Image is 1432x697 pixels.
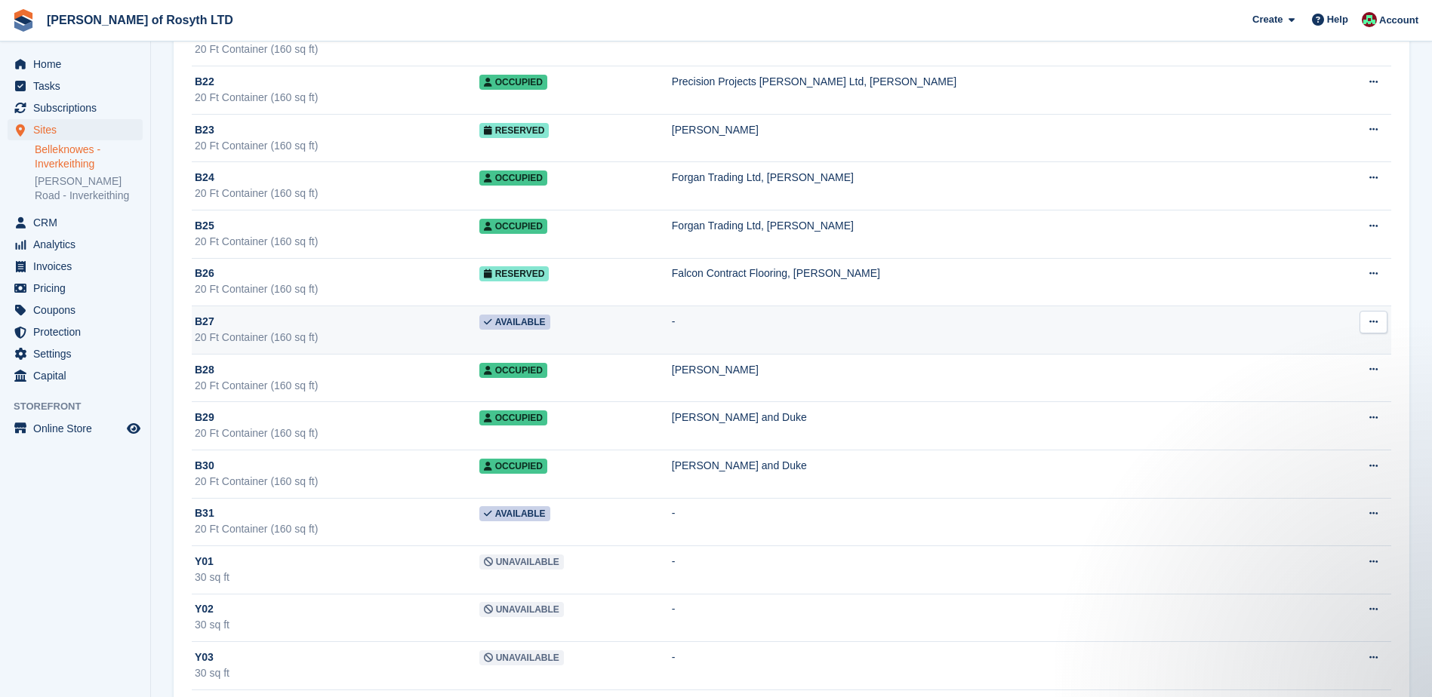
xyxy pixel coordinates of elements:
[672,122,1320,138] div: [PERSON_NAME]
[195,425,479,441] div: 20 Ft Container (160 sq ft)
[8,234,143,255] a: menu
[33,343,124,364] span: Settings
[672,546,1320,594] td: -
[479,315,550,330] span: Available
[195,122,214,138] span: B23
[479,266,550,281] span: Reserved
[195,458,214,474] span: B30
[1362,12,1377,27] img: Anne Thomson
[479,363,547,378] span: Occupied
[35,143,143,171] a: Belleknowes - Inverkeithing
[125,419,143,438] a: Preview store
[8,299,143,321] a: menu
[33,75,124,97] span: Tasks
[195,474,479,490] div: 20 Ft Container (160 sq ft)
[33,299,124,321] span: Coupons
[33,54,124,75] span: Home
[479,650,564,665] span: Unavailable
[672,266,1320,281] div: Falcon Contract Flooring, [PERSON_NAME]
[195,266,214,281] span: B26
[8,212,143,233] a: menu
[8,343,143,364] a: menu
[8,97,143,118] a: menu
[195,234,479,250] div: 20 Ft Container (160 sq ft)
[195,362,214,378] span: B28
[672,74,1320,90] div: Precision Projects [PERSON_NAME] Ltd, [PERSON_NAME]
[672,362,1320,378] div: [PERSON_NAME]
[33,365,124,386] span: Capital
[33,418,124,439] span: Online Store
[672,458,1320,474] div: [PERSON_NAME] and Duke
[195,649,214,665] span: Y03
[195,281,479,297] div: 20 Ft Container (160 sq ft)
[8,119,143,140] a: menu
[33,321,124,342] span: Protection
[479,506,550,521] span: Available
[195,601,214,617] span: Y02
[195,570,479,585] div: 30 sq ft
[8,321,143,342] a: menu
[479,123,550,138] span: Reserved
[195,554,214,570] span: Y01
[1252,12,1283,27] span: Create
[14,399,150,414] span: Storefront
[195,665,479,681] div: 30 sq ft
[195,521,479,537] div: 20 Ft Container (160 sq ft)
[33,119,124,140] span: Sites
[195,218,214,234] span: B25
[33,234,124,255] span: Analytics
[8,278,143,299] a: menu
[12,9,35,32] img: stora-icon-8386f47178a22dfd0bd8f6a31ec36ba5ce8667c1dd55bd0f319d3a0aa187defe.svg
[672,594,1320,642] td: -
[8,54,143,75] a: menu
[195,330,479,345] div: 20 Ft Container (160 sq ft)
[672,170,1320,186] div: Forgan Trading Ltd, [PERSON_NAME]
[479,554,564,570] span: Unavailable
[479,459,547,474] span: Occupied
[195,41,479,57] div: 20 Ft Container (160 sq ft)
[8,256,143,277] a: menu
[33,212,124,233] span: CRM
[195,617,479,633] div: 30 sq ft
[195,505,214,521] span: B31
[479,219,547,234] span: Occupied
[195,314,214,330] span: B27
[33,278,124,299] span: Pricing
[479,170,547,186] span: Occupied
[672,410,1320,425] div: [PERSON_NAME] and Duke
[8,75,143,97] a: menu
[195,138,479,154] div: 20 Ft Container (160 sq ft)
[195,74,214,90] span: B22
[195,170,214,186] span: B24
[35,174,143,203] a: [PERSON_NAME] Road - Inverkeithing
[41,8,239,32] a: [PERSON_NAME] of Rosyth LTD
[479,602,564,617] span: Unavailable
[195,378,479,394] div: 20 Ft Container (160 sq ft)
[195,186,479,201] div: 20 Ft Container (160 sq ft)
[8,365,143,386] a: menu
[672,642,1320,690] td: -
[672,498,1320,546] td: -
[195,90,479,106] div: 20 Ft Container (160 sq ft)
[195,410,214,425] span: B29
[672,306,1320,355] td: -
[479,410,547,425] span: Occupied
[479,75,547,90] span: Occupied
[672,218,1320,234] div: Forgan Trading Ltd, [PERSON_NAME]
[1379,13,1418,28] span: Account
[8,418,143,439] a: menu
[33,97,124,118] span: Subscriptions
[1327,12,1348,27] span: Help
[33,256,124,277] span: Invoices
